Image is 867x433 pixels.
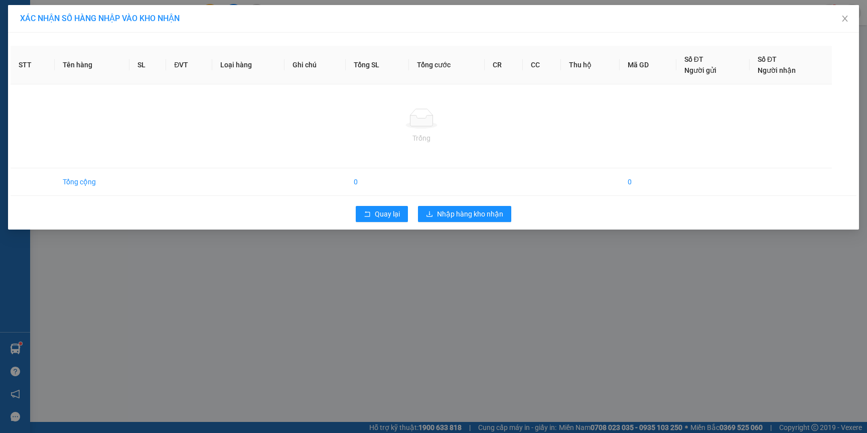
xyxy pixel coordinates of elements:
[485,46,523,84] th: CR
[375,208,400,220] span: Quay lại
[55,168,129,196] td: Tổng cộng
[212,46,285,84] th: Loại hàng
[356,206,408,222] button: rollbackQuay lại
[346,168,409,196] td: 0
[55,46,129,84] th: Tên hàng
[620,46,676,84] th: Mã GD
[758,55,777,63] span: Số ĐT
[523,46,561,84] th: CC
[437,208,503,220] span: Nhập hàng kho nhận
[20,14,180,23] span: XÁC NHẬN SỐ HÀNG NHẬP VÀO KHO NHẬN
[346,46,409,84] th: Tổng SL
[19,133,824,144] div: Trống
[418,206,511,222] button: downloadNhập hàng kho nhận
[758,66,796,74] span: Người nhận
[831,5,859,33] button: Close
[11,46,55,84] th: STT
[561,46,620,84] th: Thu hộ
[129,46,166,84] th: SL
[409,46,485,84] th: Tổng cước
[684,55,703,63] span: Số ĐT
[426,210,433,219] span: download
[364,210,371,219] span: rollback
[684,66,716,74] span: Người gửi
[620,168,676,196] td: 0
[284,46,346,84] th: Ghi chú
[166,46,212,84] th: ĐVT
[841,15,849,23] span: close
